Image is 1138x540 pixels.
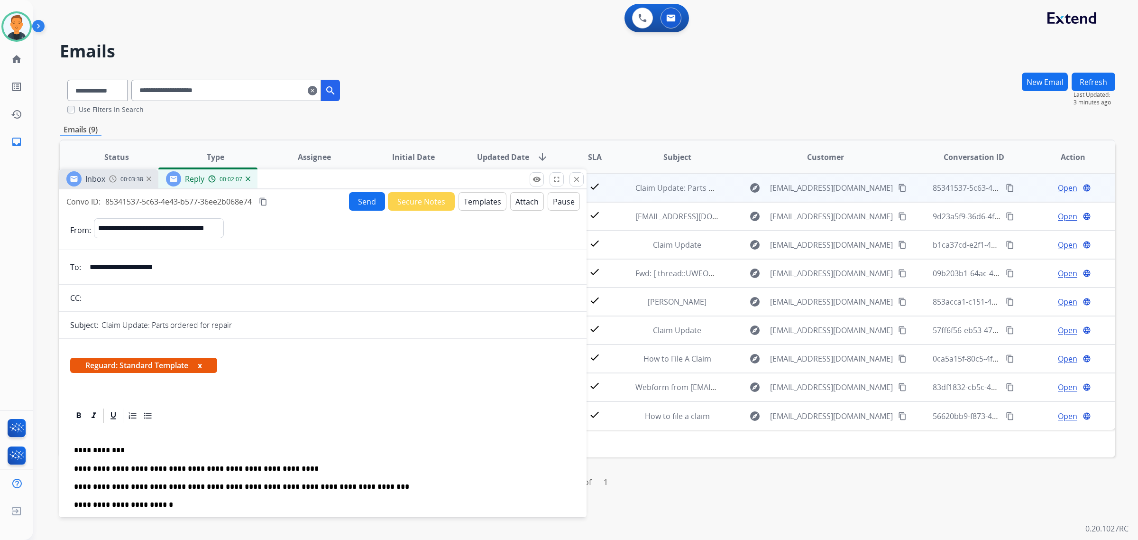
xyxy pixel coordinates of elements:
mat-icon: content_copy [898,241,907,249]
span: SLA [588,151,602,163]
mat-icon: home [11,54,22,65]
mat-icon: content_copy [1006,298,1014,306]
span: [EMAIL_ADDRESS][DOMAIN_NAME] [770,182,893,194]
mat-icon: language [1083,212,1091,221]
mat-icon: check [589,409,600,420]
label: Use Filters In Search [79,105,144,114]
mat-icon: arrow_downward [537,151,548,163]
span: Claim Update [653,240,701,250]
span: [EMAIL_ADDRESS][DOMAIN_NAME] [770,325,893,336]
span: 00:03:38 [120,176,143,183]
mat-icon: language [1083,412,1091,420]
mat-icon: check [589,380,600,391]
span: Open [1058,410,1077,422]
mat-icon: language [1083,298,1091,306]
span: 09b203b1-64ac-43ae-93c9-483d827ee186 [933,268,1079,279]
mat-icon: check [589,266,600,278]
mat-icon: content_copy [898,412,907,420]
span: [EMAIL_ADDRESS][DOMAIN_NAME] [770,296,893,307]
mat-icon: history [11,109,22,120]
mat-icon: close [572,175,581,184]
mat-icon: content_copy [1006,212,1014,221]
mat-icon: explore [749,296,761,307]
span: Open [1058,325,1077,336]
button: Send [349,192,385,211]
span: Type [207,151,224,163]
mat-icon: search [325,85,336,96]
mat-icon: remove_red_eye [532,175,541,184]
span: 3 minutes ago [1074,99,1115,106]
mat-icon: content_copy [898,184,907,192]
mat-icon: explore [749,410,761,422]
span: Claim Update: Parts ordered for repair [635,183,774,193]
span: Subject [663,151,691,163]
span: [EMAIL_ADDRESS][DOMAIN_NAME] [770,353,893,364]
button: Refresh [1072,73,1115,91]
span: Open [1058,182,1077,194]
p: Emails (9) [60,124,101,136]
mat-icon: list_alt [11,81,22,93]
span: How to file a claim [645,411,710,421]
mat-icon: check [589,323,600,335]
span: [EMAIL_ADDRESS][DOMAIN_NAME] [635,211,758,222]
span: Updated Date [477,151,529,163]
mat-icon: explore [749,382,761,393]
span: [EMAIL_ADDRESS][DOMAIN_NAME] [770,382,893,393]
mat-icon: inbox [11,136,22,148]
mat-icon: content_copy [1006,354,1014,363]
p: Convo ID: [66,196,101,207]
img: avatar [3,13,30,40]
span: Open [1058,211,1077,222]
mat-icon: language [1083,269,1091,278]
div: Ordered List [126,409,140,423]
span: Reguard: Standard Template [70,358,217,373]
button: Attach [510,192,544,211]
p: To: [70,261,81,273]
mat-icon: language [1083,383,1091,391]
div: of [584,476,591,488]
button: Pause [548,192,580,211]
span: Open [1058,353,1077,364]
span: Open [1058,268,1077,279]
button: New Email [1022,73,1068,91]
p: Claim Update: Parts ordered for repair [101,319,232,331]
p: Subject: [70,319,99,331]
mat-icon: fullscreen [552,175,561,184]
span: 853acca1-c151-4540-ac8f-ded6da977b93 [933,297,1077,307]
span: Initial Date [392,151,435,163]
mat-icon: explore [749,325,761,336]
span: 83df1832-cb5c-456d-ad7b-fa310cbce6da [933,382,1076,392]
div: Bullet List [141,409,155,423]
span: 0ca5a15f-80c5-4fd5-9a63-916031faae88 [933,354,1073,364]
span: b1ca37cd-e2f1-41a8-8bf0-b479122d7874 [933,240,1076,250]
p: CC: [70,292,82,304]
div: Bold [72,409,86,423]
mat-icon: check [589,238,600,249]
mat-icon: check [589,209,600,221]
mat-icon: language [1083,354,1091,363]
mat-icon: explore [749,268,761,279]
span: Open [1058,239,1077,251]
button: Secure Notes [388,192,455,211]
mat-icon: language [1083,184,1091,192]
mat-icon: content_copy [1006,184,1014,192]
span: 85341537-5c63-4e43-b577-36ee2b068e74 [933,183,1079,193]
mat-icon: language [1083,241,1091,249]
mat-icon: content_copy [898,212,907,221]
span: Webform from [EMAIL_ADDRESS][DOMAIN_NAME] on [DATE] [635,382,850,392]
mat-icon: check [589,295,600,306]
mat-icon: check [589,352,600,363]
span: Conversation ID [944,151,1004,163]
mat-icon: clear [308,85,317,96]
span: Claim Update [653,325,701,335]
span: How to File A Claim [643,354,711,364]
div: 1 [596,473,615,492]
mat-icon: content_copy [259,197,267,206]
span: [PERSON_NAME] [648,297,707,307]
mat-icon: content_copy [898,298,907,306]
span: 9d23a5f9-36d6-4f53-bcee-dd4059cced5d [933,211,1077,222]
span: Last Updated: [1074,91,1115,99]
mat-icon: content_copy [1006,412,1014,420]
mat-icon: content_copy [898,354,907,363]
mat-icon: explore [749,239,761,251]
